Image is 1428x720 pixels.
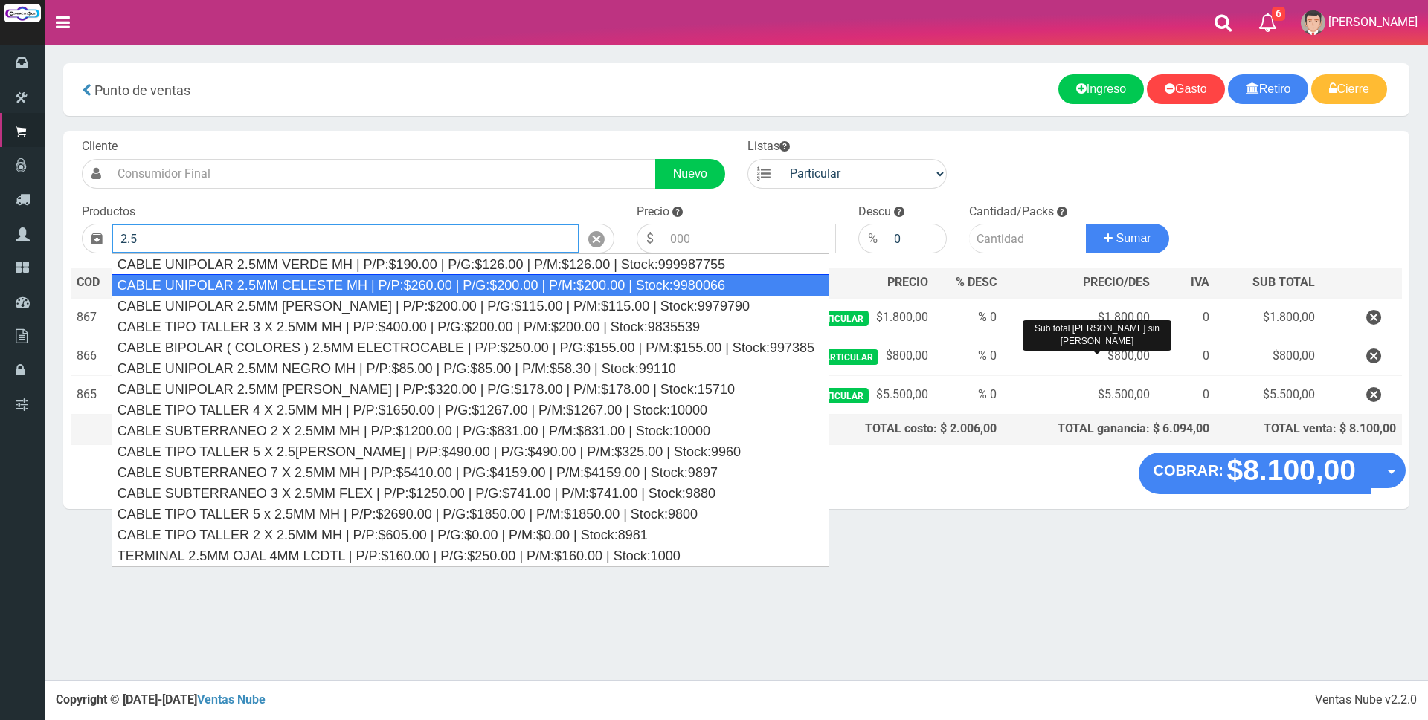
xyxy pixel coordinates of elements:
div: CABLE TIPO TALLER 4 X 2.5MM MH | P/P:$1650.00 | P/G:$1267.00 | P/M:$1267.00 | Stock:10000 [112,400,829,421]
div: Ventas Nube v2.2.0 [1315,692,1417,709]
td: 866 [71,337,116,376]
td: $5.500,00 [1003,376,1156,415]
span: % DESC [956,275,997,289]
label: Cliente [82,138,118,155]
a: Nuevo [655,159,725,189]
div: TERMINAL 2.5MM OJAL 4MM LCDTL | P/P:$160.00 | P/G:$250.00 | P/M:$160.00 | Stock:1000 [112,545,829,566]
td: 867 [71,298,116,337]
div: CABLE TIPO TALLER 3 X 2.5MM MH | P/P:$400.00 | P/G:$200.00 | P/M:$200.00 | Stock:9835539 [112,317,829,337]
td: $800,00 [1215,337,1322,376]
td: $1.800,00 [1003,298,1156,337]
td: $800,00 [1003,337,1156,376]
div: TOTAL venta: $ 8.100,00 [1221,421,1396,438]
div: CABLE TIPO TALLER 5 X 2.5[PERSON_NAME] | P/P:$490.00 | P/G:$490.00 | P/M:$325.00 | Stock:9960 [112,441,829,462]
td: $800,00 [748,337,935,376]
span: PRECIO [887,274,928,291]
div: Sub total [PERSON_NAME] sin [PERSON_NAME] [1023,320,1171,350]
a: Gasto [1147,74,1225,104]
span: Punto de ventas [94,82,190,98]
a: Cierre [1311,74,1387,104]
img: User Image [1301,10,1325,35]
td: $1.800,00 [748,298,935,337]
input: Cantidad [969,224,1087,253]
div: CABLE SUBTERRANEO 3 X 2.5MM FLEX | P/P:$1250.00 | P/G:$741.00 | P/M:$741.00 | Stock:9880 [112,483,829,504]
span: 6 [1272,7,1285,21]
div: CABLE UNIPOLAR 2.5MM [PERSON_NAME] | P/P:$320.00 | P/G:$178.00 | P/M:$178.00 | Stock:15710 [112,379,829,400]
div: CABLE UNIPOLAR 2.5MM NEGRO MH | P/P:$85.00 | P/G:$85.00 | P/M:$58.30 | Stock:99110 [112,358,829,379]
input: 000 [887,224,947,253]
div: $ [637,224,663,253]
td: $5.500,00 [748,376,935,415]
td: 0 [1156,298,1215,337]
td: $5.500,00 [1215,376,1322,415]
span: Particular [804,388,869,403]
span: IVA [1191,275,1209,289]
div: CABLE SUBTERRANEO 2 X 2.5MM MH | P/P:$1200.00 | P/G:$831.00 | P/M:$831.00 | Stock:10000 [112,421,829,441]
div: CABLE UNIPOLAR 2.5MM CELESTE MH | P/P:$260.00 | P/G:$200.00 | P/M:$200.00 | Stock:9980066 [112,274,829,296]
span: Particular [814,349,878,365]
span: SUB TOTAL [1252,274,1315,291]
span: Sumar [1116,232,1151,244]
td: 865 [71,376,116,415]
input: Introduzca el nombre del producto [112,224,579,253]
div: TOTAL costo: $ 2.006,00 [754,421,997,438]
div: TOTAL ganancia: $ 6.094,00 [1009,421,1209,438]
strong: $8.100,00 [1226,454,1356,486]
td: 0 [1156,376,1215,415]
label: Descu [858,204,891,221]
label: Cantidad/Packs [969,204,1054,221]
td: % 0 [934,376,1003,415]
td: % 0 [934,298,1003,337]
span: [PERSON_NAME] [1328,15,1418,29]
div: CABLE BIPOLAR ( COLORES ) 2.5MM ELECTROCABLE | P/P:$250.00 | P/G:$155.00 | P/M:$155.00 | Stock:99... [112,337,829,358]
td: $1.800,00 [1215,298,1322,337]
label: Productos [82,204,135,221]
span: PRECIO/DES [1083,275,1150,289]
span: Particular [804,311,869,326]
div: CABLE SUBTERRANEO 7 X 2.5MM MH | P/P:$5410.00 | P/G:$4159.00 | P/M:$4159.00 | Stock:9897 [112,462,829,483]
div: CABLE TIPO TALLER 2 X 2.5MM MH | P/P:$605.00 | P/G:$0.00 | P/M:$0.00 | Stock:8981 [112,525,829,545]
input: 000 [663,224,836,253]
input: Consumidor Final [110,159,656,189]
button: Sumar [1086,224,1169,253]
div: CABLE UNIPOLAR 2.5MM VERDE MH | P/P:$190.00 | P/G:$126.00 | P/M:$126.00 | Stock:999987755 [112,254,829,275]
label: Listas [747,138,790,155]
a: Ventas Nube [197,693,266,707]
div: % [858,224,887,253]
td: % 0 [934,337,1003,376]
div: CABLE TIPO TALLER 5 x 2.5MM MH | P/P:$2690.00 | P/G:$1850.00 | P/M:$1850.00 | Stock:9800 [112,504,829,525]
a: Ingreso [1058,74,1144,104]
td: 0 [1156,337,1215,376]
img: Logo grande [4,4,41,22]
a: Retiro [1228,74,1309,104]
strong: COBRAR: [1154,462,1223,479]
label: Precio [637,204,669,221]
th: COD [71,268,116,298]
div: CABLE UNIPOLAR 2.5MM [PERSON_NAME] | P/P:$200.00 | P/G:$115.00 | P/M:$115.00 | Stock:9979790 [112,296,829,317]
strong: Copyright © [DATE]-[DATE] [56,693,266,707]
button: COBRAR: $8.100,00 [1139,453,1371,494]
